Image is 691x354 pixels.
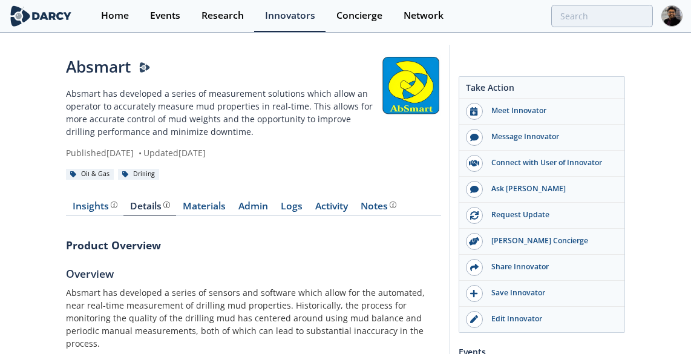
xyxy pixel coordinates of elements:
div: Meet Innovator [483,105,618,116]
span: • [136,147,143,159]
div: Share Innovator [483,261,618,272]
p: Absmart has developed a series of sensors and software which allow for the automated, near real-t... [66,286,441,350]
div: Concierge [336,11,382,21]
img: logo-wide.svg [8,5,73,27]
img: Darcy Presenter [139,62,150,73]
h5: Overview [66,266,441,281]
div: Request Update [483,209,618,220]
h3: Product Overview [66,237,441,253]
img: information.svg [111,202,117,208]
div: Insights [73,202,117,211]
div: [PERSON_NAME] Concierge [483,235,618,246]
div: Published [DATE] Updated [DATE] [66,146,381,159]
p: Absmart has developed a series of measurement solutions which allow an operator to accurately mea... [66,87,381,138]
div: Innovators [265,11,315,21]
div: Save Innovator [483,287,618,298]
div: Network [404,11,444,21]
a: Materials [176,202,232,216]
a: Admin [232,202,274,216]
input: Advanced Search [551,5,653,27]
div: Details [130,202,170,211]
div: Ask [PERSON_NAME] [483,183,618,194]
img: Profile [661,5,683,27]
div: Take Action [459,81,624,99]
a: Details [123,202,176,216]
div: Events [150,11,180,21]
div: Connect with User of Innovator [483,157,618,168]
a: Activity [309,202,354,216]
div: Oil & Gas [66,169,114,180]
button: Save Innovator [459,281,624,307]
a: Logs [274,202,309,216]
img: information.svg [390,202,396,208]
div: Research [201,11,244,21]
a: Notes [354,202,402,216]
div: Home [101,11,129,21]
div: Message Innovator [483,131,618,142]
a: Edit Innovator [459,307,624,332]
div: Drilling [118,169,159,180]
div: Notes [361,202,396,211]
div: Absmart [66,55,381,79]
a: Insights [66,202,123,216]
div: Edit Innovator [483,313,618,324]
iframe: chat widget [640,306,679,342]
img: information.svg [163,202,170,208]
